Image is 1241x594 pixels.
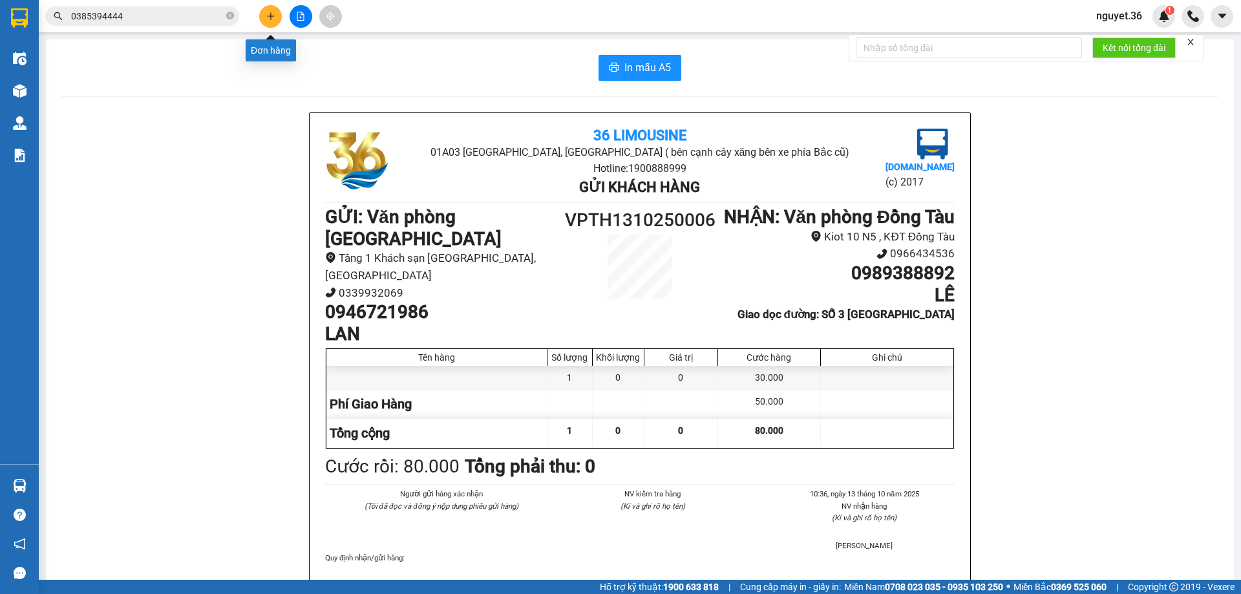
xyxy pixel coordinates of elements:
[551,352,589,363] div: Số lượng
[886,162,955,172] b: [DOMAIN_NAME]
[774,488,955,500] li: 10:36, ngày 13 tháng 10 năm 2025
[290,5,312,28] button: file-add
[325,284,561,302] li: 0339932069
[593,127,686,143] b: 36 Limousine
[13,149,27,162] img: solution-icon
[13,52,27,65] img: warehouse-icon
[330,425,390,441] span: Tổng cộng
[599,55,681,81] button: printerIn mẫu A5
[259,5,282,28] button: plus
[14,538,26,550] span: notification
[1211,5,1233,28] button: caret-down
[430,144,849,160] li: 01A03 [GEOGRAPHIC_DATA], [GEOGRAPHIC_DATA] ( bên cạnh cây xăng bến xe phía Bắc cũ)
[325,129,390,193] img: logo.jpg
[365,502,518,511] i: (Tôi đã đọc và đồng ý nộp dung phiếu gửi hàng)
[325,249,561,284] li: Tầng 1 Khách sạn [GEOGRAPHIC_DATA], [GEOGRAPHIC_DATA]
[72,80,293,96] li: Hotline: 1900888999
[136,15,229,31] b: 36 Limousine
[325,452,460,481] div: Cước rồi : 80.000
[600,580,719,594] span: Hỗ trợ kỹ thuật:
[16,16,81,81] img: logo.jpg
[325,252,336,263] span: environment
[326,390,547,419] div: Phí Giao Hàng
[14,509,26,521] span: question-circle
[226,12,234,19] span: close-circle
[547,366,593,389] div: 1
[719,245,955,262] li: 0966434536
[886,174,955,190] li: (c) 2017
[13,116,27,130] img: warehouse-icon
[718,390,821,419] div: 50.000
[719,284,955,306] h1: LÊ
[663,582,719,592] strong: 1900 633 818
[719,262,955,284] h1: 0989388892
[615,425,620,436] span: 0
[1013,580,1107,594] span: Miền Bắc
[648,352,714,363] div: Giá trị
[325,552,955,564] div: Quy định nhận/gửi hàng :
[319,5,342,28] button: aim
[1092,37,1176,58] button: Kết nối tổng đài
[246,39,296,61] div: Đơn hàng
[885,582,1003,592] strong: 0708 023 035 - 0935 103 250
[755,425,783,436] span: 80.000
[774,500,955,512] li: NV nhận hàng
[609,62,619,74] span: printer
[325,287,336,298] span: phone
[13,479,27,493] img: warehouse-icon
[430,160,849,176] li: Hotline: 1900888999
[1165,6,1174,15] sup: 1
[71,9,224,23] input: Tìm tên, số ĐT hoặc mã đơn
[724,206,955,228] b: NHẬN : Văn phòng Đồng Tàu
[326,12,335,21] span: aim
[325,323,561,345] h1: LAN
[718,366,821,389] div: 30.000
[844,580,1003,594] span: Miền Nam
[811,231,822,242] span: environment
[330,352,544,363] div: Tên hàng
[72,32,293,80] li: 01A03 [GEOGRAPHIC_DATA], [GEOGRAPHIC_DATA] ( bên cạnh cây xăng bến xe phía Bắc cũ)
[351,488,531,500] li: Người gửi hàng xác nhận
[832,513,896,522] i: (Kí và ghi rõ họ tên)
[561,206,719,235] h1: VPTH1310250006
[917,129,948,160] img: logo.jpg
[824,352,950,363] div: Ghi chú
[1186,37,1195,47] span: close
[54,12,63,21] span: search
[1051,582,1107,592] strong: 0369 525 060
[567,425,572,436] span: 1
[1167,6,1172,15] span: 1
[562,488,743,500] li: NV kiểm tra hàng
[596,352,641,363] div: Khối lượng
[1158,10,1170,22] img: icon-new-feature
[1187,10,1199,22] img: phone-icon
[11,8,28,28] img: logo-vxr
[296,12,305,21] span: file-add
[678,425,683,436] span: 0
[728,580,730,594] span: |
[721,352,817,363] div: Cước hàng
[737,308,955,321] b: Giao dọc đường: SỐ 3 [GEOGRAPHIC_DATA]
[13,84,27,98] img: warehouse-icon
[579,179,700,195] b: Gửi khách hàng
[1006,584,1010,589] span: ⚪️
[14,567,26,579] span: message
[876,248,887,259] span: phone
[593,366,644,389] div: 0
[624,59,671,76] span: In mẫu A5
[325,301,561,323] h1: 0946721986
[1086,8,1152,24] span: nguyet.36
[465,456,595,477] b: Tổng phải thu: 0
[774,540,955,551] li: [PERSON_NAME]
[719,228,955,246] li: Kiot 10 N5 , KĐT Đồng Tàu
[266,12,275,21] span: plus
[856,37,1082,58] input: Nhập số tổng đài
[1216,10,1228,22] span: caret-down
[620,502,685,511] i: (Kí và ghi rõ họ tên)
[1169,582,1178,591] span: copyright
[644,366,718,389] div: 0
[1103,41,1165,55] span: Kết nối tổng đài
[740,580,841,594] span: Cung cấp máy in - giấy in:
[325,206,502,249] b: GỬI : Văn phòng [GEOGRAPHIC_DATA]
[226,10,234,23] span: close-circle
